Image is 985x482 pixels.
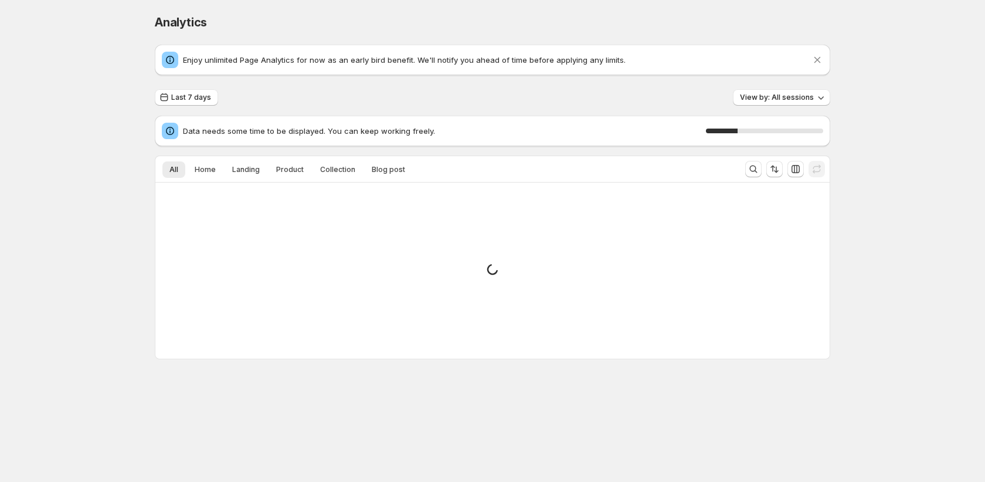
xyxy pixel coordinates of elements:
[155,89,218,106] button: Last 7 days
[809,52,826,68] button: Dismiss notification
[740,93,814,102] span: View by: All sessions
[766,161,783,177] button: Sort the results
[745,161,762,177] button: Search and filter results
[195,165,216,174] span: Home
[232,165,260,174] span: Landing
[183,125,706,137] span: Data needs some time to be displayed. You can keep working freely.
[169,165,178,174] span: All
[320,165,355,174] span: Collection
[372,165,405,174] span: Blog post
[183,54,811,66] p: Enjoy unlimited Page Analytics for now as an early bird benefit. We'll notify you ahead of time b...
[171,93,211,102] span: Last 7 days
[733,89,830,106] button: View by: All sessions
[276,165,304,174] span: Product
[155,15,207,29] span: Analytics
